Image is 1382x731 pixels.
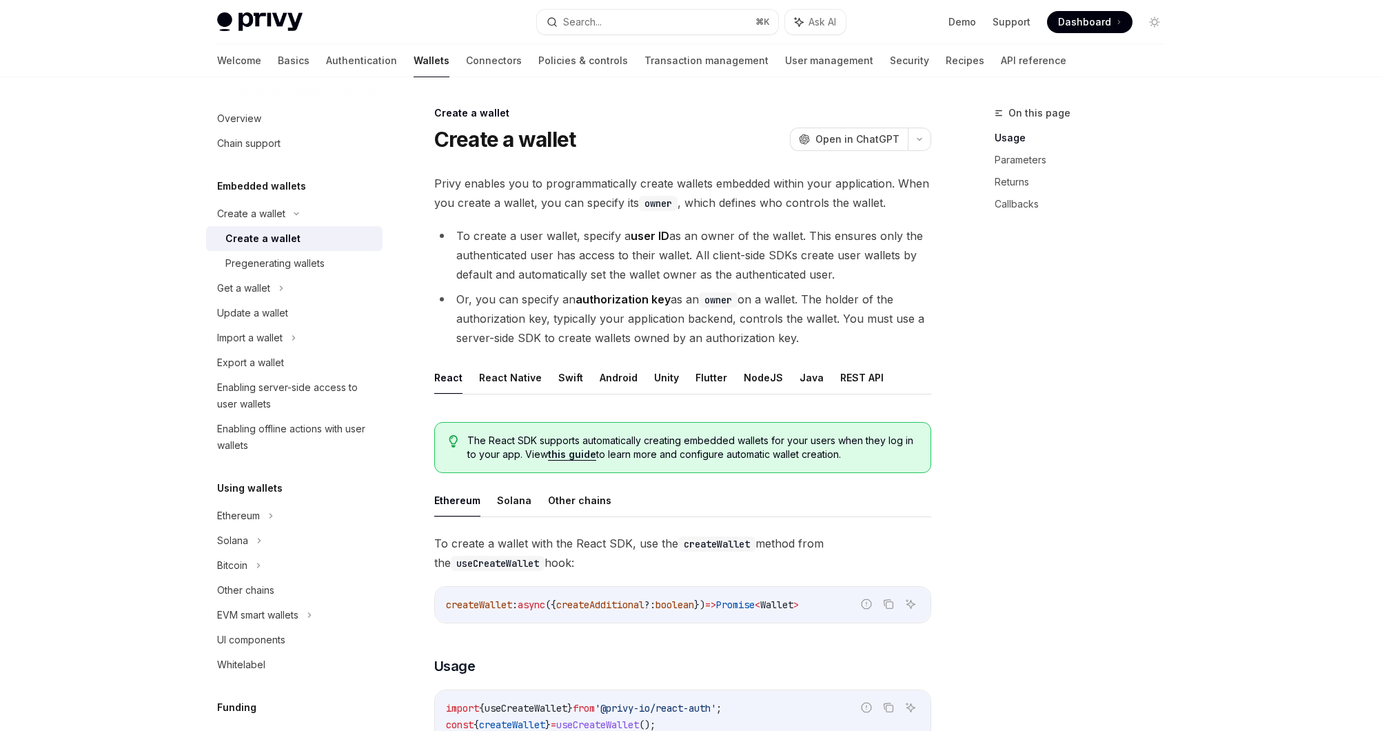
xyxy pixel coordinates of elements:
span: ?: [644,599,656,611]
strong: user ID [631,229,669,243]
div: Chain support [217,135,281,152]
span: The React SDK supports automatically creating embedded wallets for your users when they log in to... [467,434,916,461]
li: Or, you can specify an as an on a wallet. The holder of the authorization key, typically your app... [434,290,931,348]
a: Whitelabel [206,652,383,677]
button: React Native [479,361,542,394]
a: Parameters [995,149,1177,171]
span: (); [639,719,656,731]
div: Ethereum [217,508,260,524]
code: owner [699,292,738,308]
span: { [474,719,479,731]
span: ; [716,702,722,714]
span: useCreateWallet [556,719,639,731]
a: API reference [1001,44,1066,77]
span: = [551,719,556,731]
h5: Embedded wallets [217,178,306,194]
span: : [512,599,518,611]
span: => [705,599,716,611]
a: Recipes [946,44,984,77]
span: createWallet [479,719,545,731]
span: boolean [656,599,694,611]
a: Transaction management [644,44,769,77]
a: Update a wallet [206,301,383,326]
a: Authentication [326,44,397,77]
button: Open in ChatGPT [790,128,908,151]
span: useCreateWallet [485,702,567,714]
span: '@privy-io/react-auth' [595,702,716,714]
span: Wallet [760,599,793,611]
div: EVM smart wallets [217,607,298,623]
button: Java [800,361,824,394]
button: Toggle dark mode [1144,11,1166,33]
code: owner [639,196,678,211]
h1: Create a wallet [434,127,576,152]
button: React [434,361,463,394]
span: ⌘ K [755,17,770,28]
button: Report incorrect code [857,595,875,613]
button: Ethereum [434,484,480,517]
a: Enabling offline actions with user wallets [206,417,383,458]
span: To create a wallet with the React SDK, use the method from the hook: [434,534,931,572]
a: Demo [948,15,976,29]
span: { [479,702,485,714]
span: createWallet [446,599,512,611]
span: import [446,702,479,714]
svg: Tip [449,435,458,448]
span: const [446,719,474,731]
a: UI components [206,628,383,652]
div: Other chains [217,582,274,599]
a: Returns [995,171,1177,193]
a: Chain support [206,131,383,156]
span: ({ [545,599,556,611]
span: } [567,702,573,714]
span: < [755,599,760,611]
button: Android [600,361,638,394]
a: Pregenerating wallets [206,251,383,276]
span: Ask AI [809,15,836,29]
div: Pregenerating wallets [225,255,325,272]
button: Unity [654,361,679,394]
a: Policies & controls [538,44,628,77]
span: Dashboard [1058,15,1111,29]
span: } [545,719,551,731]
button: Flutter [695,361,727,394]
span: createAdditional [556,599,644,611]
h5: Using wallets [217,480,283,497]
div: UI components [217,632,285,648]
span: Privy enables you to programmatically create wallets embedded within your application. When you c... [434,174,931,212]
div: Create a wallet [217,206,285,222]
div: Overview [217,110,261,127]
li: To create a user wallet, specify a as an owner of the wallet. This ensures only the authenticated... [434,226,931,284]
button: Other chains [548,484,611,517]
span: Open in ChatGPT [815,132,900,146]
a: Dashboard [1047,11,1132,33]
button: Swift [558,361,583,394]
span: On this page [1008,105,1070,121]
div: Search... [563,14,602,30]
span: from [573,702,595,714]
button: Copy the contents from the code block [880,595,897,613]
span: Usage [434,657,476,676]
a: Export a wallet [206,350,383,375]
button: Ask AI [902,595,919,613]
a: Create a wallet [206,226,383,251]
strong: authorization key [576,292,671,306]
a: Connectors [466,44,522,77]
a: Security [890,44,929,77]
h5: Funding [217,699,256,716]
button: Ask AI [902,699,919,717]
code: createWallet [678,537,755,552]
a: User management [785,44,873,77]
a: Basics [278,44,309,77]
div: Import a wallet [217,330,283,346]
button: Report incorrect code [857,699,875,717]
div: Enabling offline actions with user wallets [217,421,374,454]
span: Promise [716,599,755,611]
button: REST API [840,361,884,394]
span: > [793,599,799,611]
button: Ask AI [785,10,846,34]
div: Solana [217,532,248,549]
a: Support [993,15,1030,29]
div: Create a wallet [434,106,931,120]
div: Export a wallet [217,354,284,371]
